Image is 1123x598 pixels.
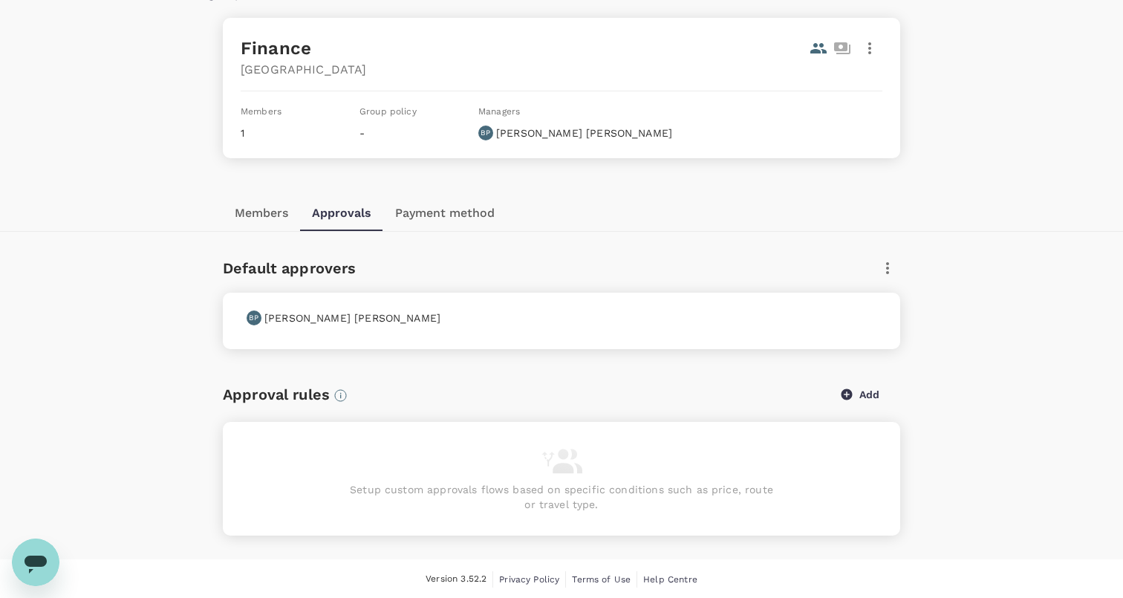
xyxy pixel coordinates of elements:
h6: Default approvers [223,256,357,280]
button: Payment method [383,195,507,231]
span: Members [241,106,281,117]
a: Privacy Policy [499,571,559,588]
span: Managers [478,106,520,117]
p: 1 [241,126,348,140]
span: Version 3.52.2 [426,572,486,587]
p: [GEOGRAPHIC_DATA] [241,61,882,79]
a: Terms of Use [572,571,631,588]
button: Members [223,195,300,231]
span: Privacy Policy [499,574,559,585]
p: [PERSON_NAME] [PERSON_NAME] [496,126,672,140]
p: [PERSON_NAME] [PERSON_NAME] [264,311,440,325]
div: BP [478,126,493,140]
a: Help Centre [643,571,697,588]
p: - [359,126,466,140]
iframe: Button to launch messaging window [12,539,59,586]
div: BP [247,311,261,325]
p: Setup custom approvals flows based on specific conditions such as price, route or travel type. [350,482,773,512]
span: Group policy [359,106,417,117]
button: Approvals [300,195,383,231]
button: Add [821,379,900,410]
span: Terms of Use [572,574,631,585]
span: Help Centre [643,574,697,585]
h6: Approval rules [223,383,347,406]
h5: Finance [241,36,311,60]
